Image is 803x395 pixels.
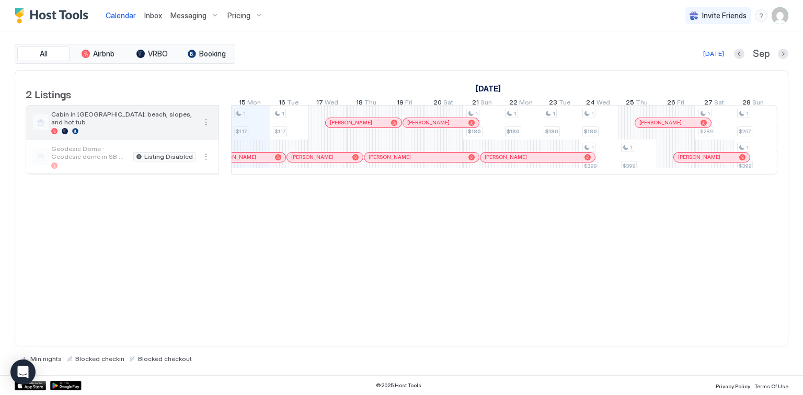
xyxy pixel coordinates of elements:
a: September 1, 2025 [473,81,503,96]
span: $399 [623,162,635,169]
span: Sun [480,98,492,109]
span: 1 [514,110,517,117]
a: September 19, 2025 [394,96,415,111]
a: September 23, 2025 [546,96,573,111]
span: Thu [636,98,648,109]
span: $399 [584,162,596,169]
span: Messaging [170,11,207,20]
button: Previous month [734,49,744,59]
span: 1 [243,110,246,117]
span: 24 [586,98,595,109]
span: 15 [239,98,246,109]
span: 1 [707,110,710,117]
span: 1 [282,110,284,117]
span: Tue [287,98,299,109]
a: September 26, 2025 [664,96,687,111]
span: [PERSON_NAME] [678,154,720,160]
span: Calendar [106,11,136,20]
span: All [40,49,48,59]
a: September 27, 2025 [702,96,727,111]
span: $180 [545,128,558,135]
span: Sat [714,98,724,109]
span: Blocked checkin [75,355,124,363]
div: [DATE] [703,49,724,59]
span: $207 [739,128,751,135]
span: [PERSON_NAME] [485,154,527,160]
span: 28 [742,98,751,109]
span: [PERSON_NAME] [639,119,682,126]
a: Privacy Policy [716,380,750,391]
span: Airbnb [93,49,114,59]
span: Invite Friends [702,11,747,20]
span: 20 [433,98,442,109]
div: User profile [772,7,788,24]
a: Calendar [106,10,136,21]
span: 17 [316,98,323,109]
button: Airbnb [72,47,124,61]
span: Blocked checkout [138,355,192,363]
div: menu [200,116,212,129]
span: 1 [553,110,555,117]
a: September 20, 2025 [431,96,456,111]
span: VRBO [148,49,168,59]
span: 1 [591,144,594,151]
span: Booking [199,49,226,59]
span: 1 [746,144,749,151]
div: tab-group [15,44,235,64]
button: [DATE] [702,48,726,60]
span: Fri [677,98,684,109]
span: $117 [274,128,285,135]
a: September 22, 2025 [507,96,535,111]
a: September 15, 2025 [236,96,263,111]
a: App Store [15,381,46,390]
span: $180 [584,128,597,135]
span: [PERSON_NAME] [407,119,450,126]
span: 27 [704,98,713,109]
span: 1 [630,144,633,151]
span: Mon [247,98,261,109]
span: Fri [405,98,412,109]
span: © 2025 Host Tools [376,382,421,389]
a: September 16, 2025 [276,96,301,111]
span: 16 [279,98,285,109]
span: Pricing [227,11,250,20]
button: Next month [778,49,788,59]
a: Inbox [144,10,162,21]
span: Min nights [30,355,62,363]
span: 18 [356,98,363,109]
span: [PERSON_NAME] [214,154,256,160]
a: Google Play Store [50,381,82,390]
button: All [17,47,70,61]
span: $180 [468,128,481,135]
span: $289 [700,128,713,135]
a: September 25, 2025 [623,96,650,111]
span: 2 Listings [26,86,71,101]
span: 21 [472,98,479,109]
span: 26 [667,98,675,109]
span: Privacy Policy [716,383,750,389]
span: $180 [507,128,520,135]
span: Geodesic Dome · Geodesic dome in SB foothills with hot tub / sauna [51,145,129,160]
div: menu [755,9,767,22]
button: Booking [180,47,233,61]
span: Mon [519,98,533,109]
a: September 17, 2025 [314,96,341,111]
span: 19 [397,98,404,109]
span: Inbox [144,11,162,20]
span: Sep [753,48,770,60]
button: More options [200,150,212,163]
a: September 24, 2025 [583,96,613,111]
span: Cabin in [GEOGRAPHIC_DATA]; beach, slopes, and hot tub [51,110,196,126]
span: [PERSON_NAME] [330,119,372,126]
div: menu [200,150,212,163]
a: Host Tools Logo [15,8,93,24]
span: 23 [549,98,557,109]
a: Terms Of Use [754,380,788,391]
a: September 28, 2025 [740,96,766,111]
div: Open Intercom Messenger [10,359,36,385]
span: 22 [509,98,518,109]
span: $117 [236,128,247,135]
span: 1 [591,110,594,117]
